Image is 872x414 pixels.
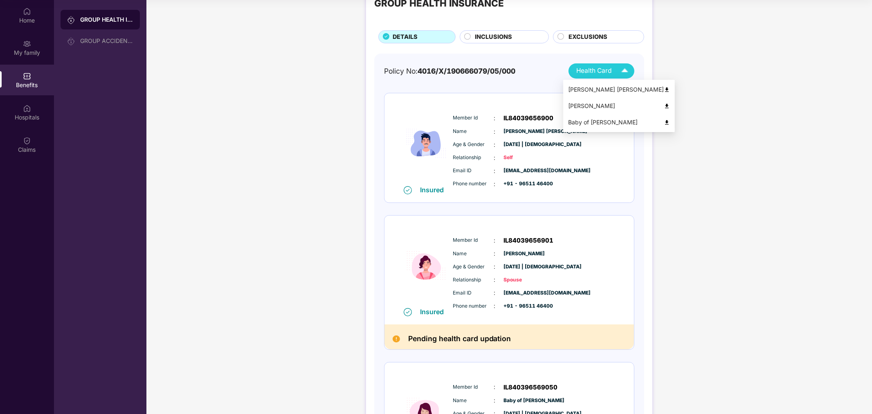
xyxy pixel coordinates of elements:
div: Baby of [PERSON_NAME] [568,118,670,127]
span: Member Id [453,236,494,244]
div: GROUP ACCIDENTAL INSURANCE [80,38,133,44]
span: Phone number [453,302,494,310]
span: : [494,396,495,405]
span: INCLUSIONS [475,32,512,42]
span: [EMAIL_ADDRESS][DOMAIN_NAME] [503,167,544,175]
span: Name [453,397,494,405]
img: svg+xml;base64,PHN2ZyBpZD0iQ2xhaW0iIHhtbG5zPSJodHRwOi8vd3d3LnczLm9yZy8yMDAwL3N2ZyIgd2lkdGg9IjIwIi... [23,137,31,145]
img: Icuh8uwCUCF+XjCZyLQsAKiDCM9HiE6CMYmKQaPGkZKaA32CAAACiQcFBJY0IsAAAAASUVORK5CYII= [618,64,632,78]
img: svg+xml;base64,PHN2ZyB4bWxucz0iaHR0cDovL3d3dy53My5vcmcvMjAwMC9zdmciIHdpZHRoPSI0OCIgaGVpZ2h0PSI0OC... [664,119,670,125]
div: [PERSON_NAME] [568,101,670,110]
span: Health Card [576,66,611,76]
span: [PERSON_NAME] [PERSON_NAME] [503,128,544,135]
span: Phone number [453,180,494,188]
span: Email ID [453,289,494,297]
img: svg+xml;base64,PHN2ZyBpZD0iSG9tZSIgeG1sbnM9Imh0dHA6Ly93d3cudzMub3JnLzIwMDAvc3ZnIiB3aWR0aD0iMjAiIG... [23,7,31,16]
span: IL84039656900 [503,113,553,123]
span: IL840396569050 [503,382,557,392]
img: svg+xml;base64,PHN2ZyB3aWR0aD0iMjAiIGhlaWdodD0iMjAiIHZpZXdCb3g9IjAgMCAyMCAyMCIgZmlsbD0ibm9uZSIgeG... [67,37,75,45]
span: DETAILS [393,32,418,42]
span: : [494,301,495,310]
span: : [494,382,495,391]
span: Relationship [453,276,494,284]
img: svg+xml;base64,PHN2ZyB3aWR0aD0iMjAiIGhlaWdodD0iMjAiIHZpZXdCb3g9IjAgMCAyMCAyMCIgZmlsbD0ibm9uZSIgeG... [23,40,31,48]
span: IL84039656901 [503,236,553,245]
span: EXCLUSIONS [569,32,607,42]
img: svg+xml;base64,PHN2ZyB4bWxucz0iaHR0cDovL3d3dy53My5vcmcvMjAwMC9zdmciIHdpZHRoPSIxNiIgaGVpZ2h0PSIxNi... [404,308,412,316]
img: svg+xml;base64,PHN2ZyB3aWR0aD0iMjAiIGhlaWdodD0iMjAiIHZpZXdCb3g9IjAgMCAyMCAyMCIgZmlsbD0ibm9uZSIgeG... [67,16,75,24]
span: : [494,114,495,123]
span: [EMAIL_ADDRESS][DOMAIN_NAME] [503,289,544,297]
div: [PERSON_NAME] [PERSON_NAME] [568,85,670,94]
img: svg+xml;base64,PHN2ZyB4bWxucz0iaHR0cDovL3d3dy53My5vcmcvMjAwMC9zdmciIHdpZHRoPSIxNiIgaGVpZ2h0PSIxNi... [404,186,412,194]
span: Member Id [453,114,494,122]
img: icon [402,224,451,308]
img: icon [402,101,451,185]
span: Member Id [453,383,494,391]
span: Age & Gender [453,141,494,148]
span: Name [453,128,494,135]
span: [DATE] | [DEMOGRAPHIC_DATA] [503,141,544,148]
img: svg+xml;base64,PHN2ZyB4bWxucz0iaHR0cDovL3d3dy53My5vcmcvMjAwMC9zdmciIHdpZHRoPSI0OCIgaGVpZ2h0PSI0OC... [664,86,670,92]
span: : [494,249,495,258]
span: Email ID [453,167,494,175]
span: +91 - 96511 46400 [503,302,544,310]
span: : [494,262,495,271]
img: svg+xml;base64,PHN2ZyBpZD0iSG9zcGl0YWxzIiB4bWxucz0iaHR0cDovL3d3dy53My5vcmcvMjAwMC9zdmciIHdpZHRoPS... [23,104,31,112]
img: svg+xml;base64,PHN2ZyBpZD0iQmVuZWZpdHMiIHhtbG5zPSJodHRwOi8vd3d3LnczLm9yZy8yMDAwL3N2ZyIgd2lkdGg9Ij... [23,72,31,80]
span: +91 - 96511 46400 [503,180,544,188]
span: : [494,166,495,175]
span: : [494,180,495,189]
span: Baby of [PERSON_NAME] [503,397,544,405]
div: Insured [420,186,449,194]
span: : [494,153,495,162]
span: 4016/X/190666079/05/000 [418,67,515,75]
span: [PERSON_NAME] [503,250,544,258]
img: Pending [393,335,400,343]
span: Spouse [503,276,544,284]
span: Self [503,154,544,162]
div: Insured [420,308,449,316]
img: svg+xml;base64,PHN2ZyB4bWxucz0iaHR0cDovL3d3dy53My5vcmcvMjAwMC9zdmciIHdpZHRoPSI0OCIgaGVpZ2h0PSI0OC... [664,103,670,109]
h2: Pending health card updation [408,333,511,345]
span: : [494,140,495,149]
span: : [494,275,495,284]
div: GROUP HEALTH INSURANCE [80,16,133,24]
span: Relationship [453,154,494,162]
div: Policy No: [384,65,515,76]
span: [DATE] | [DEMOGRAPHIC_DATA] [503,263,544,271]
span: : [494,288,495,297]
span: : [494,236,495,245]
button: Health Card [569,63,634,79]
span: Name [453,250,494,258]
span: Age & Gender [453,263,494,271]
span: : [494,127,495,136]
